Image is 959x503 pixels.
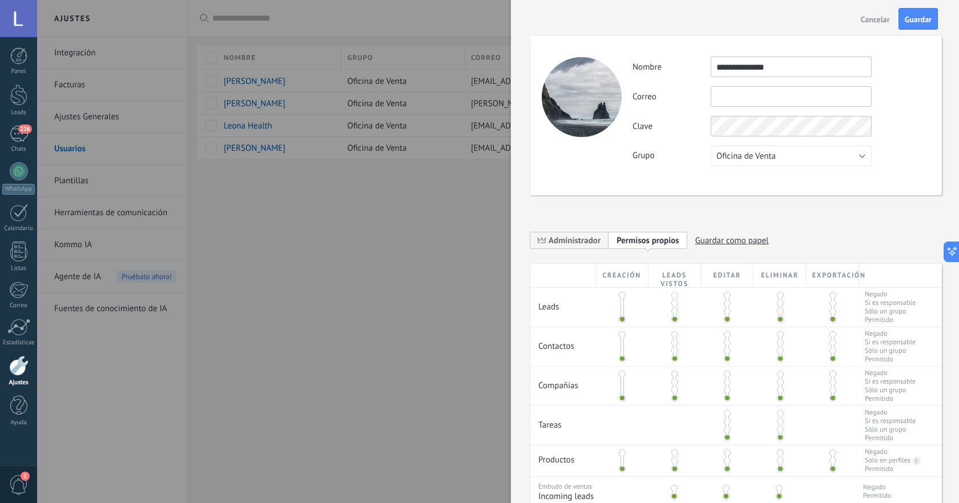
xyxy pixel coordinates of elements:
span: 1 [21,472,30,481]
div: WhatsApp [2,184,35,195]
span: Negado [865,408,916,417]
div: Compañías [530,367,596,397]
span: Sólo un grupo [865,347,916,355]
span: Si es responsable [865,338,916,347]
div: ? [912,457,918,465]
div: Correo [2,302,35,309]
span: Si es responsable [865,377,916,386]
div: Permitido [865,465,893,473]
span: Permisos propios [616,235,679,246]
span: Add new role [609,231,687,249]
span: Negado [865,369,916,377]
span: Administrador [530,231,609,249]
span: Permitido [865,316,916,324]
div: Ayuda [2,419,35,426]
div: Chats [2,146,35,153]
label: Grupo [632,150,711,161]
span: Sólo un grupo [865,307,916,316]
span: Oficina de Venta [716,151,776,162]
div: Listas [2,265,35,272]
span: Si es responsable [865,417,916,425]
span: Sólo un grupo [865,386,916,395]
div: Calendario [2,225,35,232]
button: Cancelar [856,10,894,28]
span: Incoming leads [538,491,644,502]
div: Leads [2,109,35,116]
span: Administrador [549,235,601,246]
span: Guardar [905,15,932,23]
span: Permitido [865,355,916,364]
span: 226 [18,124,31,134]
div: Eliminar [753,264,806,287]
span: Permitido [865,434,916,442]
div: Productos [530,445,596,471]
div: Negado [865,448,887,456]
span: Cancelar [861,15,890,23]
span: Si es responsable [865,299,916,307]
div: Exportación [807,264,859,287]
div: Creación [596,264,648,287]
span: Sólo un grupo [865,425,916,434]
span: Negado [865,329,916,338]
div: Estadísticas [2,339,35,347]
span: Negado [863,483,892,492]
div: Tareas [530,406,596,436]
div: Panel [2,68,35,75]
span: Guardar como papel [695,232,769,250]
div: Contactos [530,327,596,357]
label: Nombre [632,62,711,73]
label: Clave [632,121,711,132]
span: Embudo de ventas [538,482,592,491]
div: Editar [701,264,753,287]
button: Oficina de Venta [711,146,872,166]
div: Leads vistos [648,264,701,287]
div: Solo en perfiles [865,456,910,465]
label: Correo [632,91,711,102]
div: Leads [530,288,596,318]
span: Negado [865,290,916,299]
button: Guardar [898,8,938,30]
span: Permitido [865,395,916,403]
span: Permitido [863,492,892,500]
div: Ajustes [2,379,35,387]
